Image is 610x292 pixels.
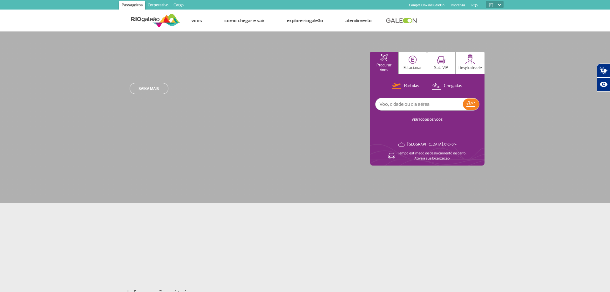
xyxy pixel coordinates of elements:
button: Estacionar [399,52,427,74]
a: Imprensa [451,3,465,7]
button: Partidas [390,82,421,90]
input: Voo, cidade ou cia aérea [376,98,463,110]
p: Procurar Voos [373,63,395,72]
a: Passageiros [119,1,145,11]
img: hospitality.svg [465,54,475,64]
a: RQS [471,3,478,7]
p: Partidas [404,83,419,89]
button: Sala VIP [427,52,455,74]
p: Chegadas [444,83,462,89]
a: Saiba mais [130,83,168,94]
img: airplaneHomeActive.svg [380,54,388,61]
button: VER TODOS OS VOOS [410,117,444,122]
a: Voos [191,17,202,24]
a: VER TODOS OS VOOS [412,118,443,122]
button: Abrir recursos assistivos. [597,78,610,92]
a: Explore RIOgaleão [287,17,323,24]
p: Estacionar [403,65,422,70]
p: Hospitalidade [458,66,482,71]
a: Atendimento [345,17,372,24]
div: Plugin de acessibilidade da Hand Talk. [597,64,610,92]
p: Sala VIP [434,65,448,70]
p: [GEOGRAPHIC_DATA]: 0°C/0°F [407,142,457,147]
button: Chegadas [430,82,464,90]
button: Procurar Voos [370,52,398,74]
a: Cargo [171,1,186,11]
a: Como chegar e sair [224,17,265,24]
button: Abrir tradutor de língua de sinais. [597,64,610,78]
a: Corporativo [145,1,171,11]
a: Compra On-line GaleOn [409,3,444,7]
img: vipRoom.svg [437,56,445,64]
img: carParkingHome.svg [409,56,417,64]
button: Hospitalidade [456,52,485,74]
p: Tempo estimado de deslocamento de carro: Ative a sua localização [398,151,466,161]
